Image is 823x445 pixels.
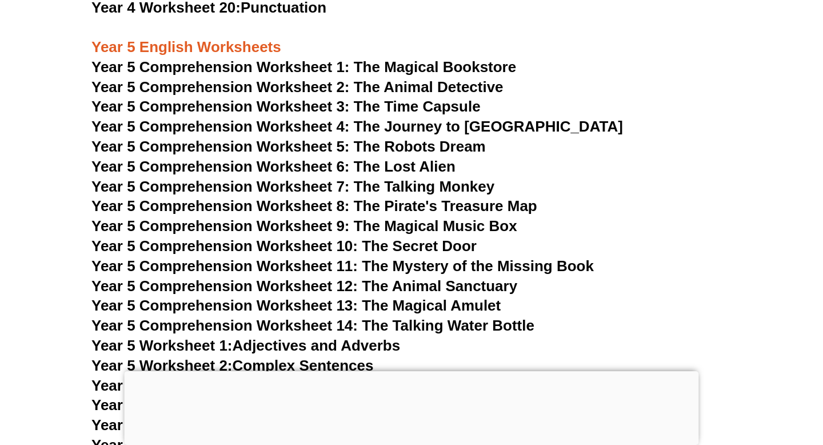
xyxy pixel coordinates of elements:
[91,178,494,195] a: Year 5 Comprehension Worksheet 7: The Talking Monkey
[91,377,420,394] a: Year 5 Worksheet 3:Direct and Indirect Speech
[91,377,233,394] span: Year 5 Worksheet 3:
[91,337,400,354] a: Year 5 Worksheet 1:Adjectives and Adverbs
[91,317,534,334] a: Year 5 Comprehension Worksheet 14: The Talking Water Bottle
[627,316,823,445] iframe: Chat Widget
[91,337,233,354] span: Year 5 Worksheet 1:
[91,78,504,96] a: Year 5 Comprehension Worksheet 2: The Animal Detective
[91,197,537,214] a: Year 5 Comprehension Worksheet 8: The Pirate's Treasure Map
[91,297,501,314] a: Year 5 Comprehension Worksheet 13: The Magical Amulet
[91,158,456,175] a: Year 5 Comprehension Worksheet 6: The Lost Alien
[91,396,233,414] span: Year 5 Worksheet 4:
[91,357,373,374] a: Year 5 Worksheet 2:Complex Sentences
[91,257,594,275] a: Year 5 Comprehension Worksheet 11: The Mystery of the Missing Book
[91,237,477,255] a: Year 5 Comprehension Worksheet 10: The Secret Door
[91,58,516,76] a: Year 5 Comprehension Worksheet 1: The Magical Bookstore
[91,277,517,295] a: Year 5 Comprehension Worksheet 12: The Animal Sanctuary
[91,357,233,374] span: Year 5 Worksheet 2:
[91,396,394,414] a: Year 5 Worksheet 4:Similes and Metaphors
[125,371,699,442] iframe: Advertisement
[91,416,233,434] span: Year 5 Worksheet 5:
[91,98,481,115] a: Year 5 Comprehension Worksheet 3: The Time Capsule
[91,118,623,135] a: Year 5 Comprehension Worksheet 4: The Journey to [GEOGRAPHIC_DATA]
[91,217,517,235] a: Year 5 Comprehension Worksheet 9: The Magical Music Box
[91,416,373,434] a: Year 5 Worksheet 5:Punctuation Review
[91,138,486,155] a: Year 5 Comprehension Worksheet 5: The Robots Dream
[91,18,732,57] h3: Year 5 English Worksheets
